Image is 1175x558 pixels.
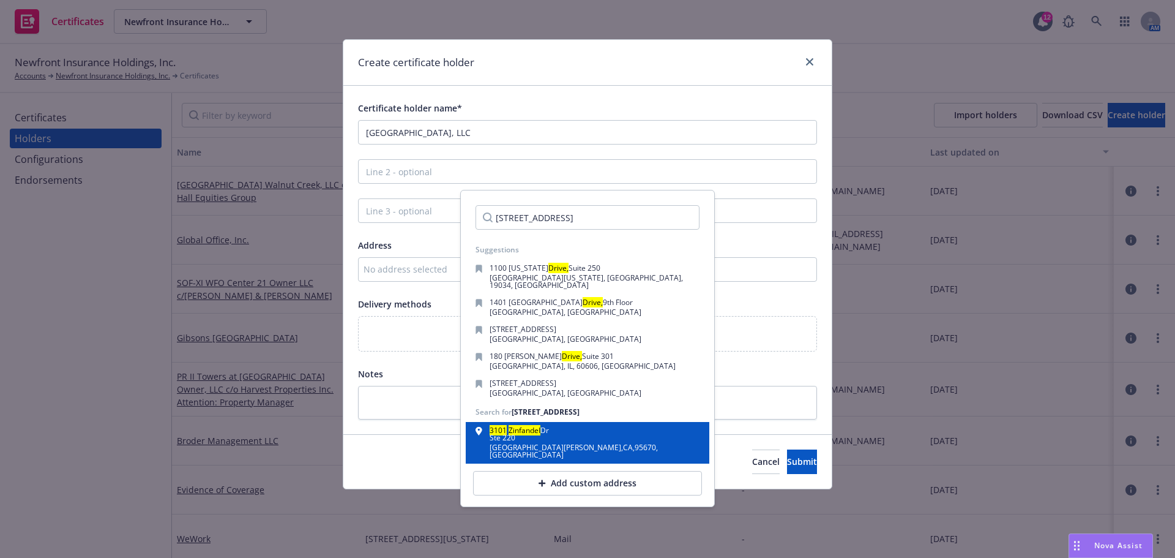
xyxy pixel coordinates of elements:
span: Suite 250 [569,263,600,273]
input: Line 1 [358,120,817,145]
span: [GEOGRAPHIC_DATA], [GEOGRAPHIC_DATA] [490,334,641,344]
button: 3101ZinfandelDrSte 220[GEOGRAPHIC_DATA][PERSON_NAME],CA,95670,[GEOGRAPHIC_DATA] [466,422,709,464]
span: Submit [787,456,817,467]
span: Notes [358,368,383,380]
button: 180 [PERSON_NAME]Drive,Suite 301[GEOGRAPHIC_DATA], IL, 60606, [GEOGRAPHIC_DATA] [466,348,709,375]
span: [GEOGRAPHIC_DATA][US_STATE], [GEOGRAPHIC_DATA], 19034, [GEOGRAPHIC_DATA] [490,273,683,290]
div: [STREET_ADDRESS] [512,407,580,417]
h1: Create certificate holder [358,55,474,70]
span: Delivery methods [358,298,431,310]
span: [GEOGRAPHIC_DATA], [GEOGRAPHIC_DATA] [490,307,641,317]
span: Certificate holder name* [358,102,462,114]
span: [GEOGRAPHIC_DATA], [GEOGRAPHIC_DATA] [490,388,641,398]
input: Line 3 - optional [358,198,817,223]
input: Search [476,205,699,230]
div: [GEOGRAPHIC_DATA][PERSON_NAME] , CA , 95670 , [GEOGRAPHIC_DATA] [490,444,699,459]
button: No address selected [358,257,817,282]
div: No address selected [364,263,799,276]
button: [STREET_ADDRESS][GEOGRAPHIC_DATA], [GEOGRAPHIC_DATA] [466,375,709,402]
a: close [802,55,817,69]
div: Suggestions [476,244,699,255]
span: 180 [PERSON_NAME] [490,351,562,361]
input: Line 2 - optional [358,159,817,184]
span: 1100 [US_STATE] [490,263,548,273]
button: Add custom address [473,471,702,496]
button: [STREET_ADDRESS][GEOGRAPHIC_DATA], [GEOGRAPHIC_DATA] [466,321,709,348]
span: Cancel [752,456,780,467]
button: Submit [787,450,817,474]
div: Add a delivery method [358,316,817,352]
div: Search for [476,407,580,417]
span: [STREET_ADDRESS] [490,378,556,388]
span: 9th Floor [603,297,633,307]
button: Nova Assist [1069,533,1153,558]
mark: 3101 [490,425,507,435]
span: Nova Assist [1094,540,1143,551]
div: Drag to move [1069,534,1084,557]
button: Cancel [752,450,780,474]
div: Ste 220 [490,434,699,442]
mark: Drive, [548,263,569,273]
span: 1401 [GEOGRAPHIC_DATA] [490,297,583,307]
span: Address [358,239,392,251]
span: Suite 301 [582,351,614,361]
button: 1401 [GEOGRAPHIC_DATA]Drive,9th Floor[GEOGRAPHIC_DATA], [GEOGRAPHIC_DATA] [466,294,709,321]
span: [STREET_ADDRESS] [490,324,556,334]
mark: Drive, [562,351,582,361]
span: Dr [540,425,549,435]
mark: Zinfandel [509,425,540,435]
span: [GEOGRAPHIC_DATA], IL, 60606, [GEOGRAPHIC_DATA] [490,361,676,371]
button: 1100 [US_STATE]Drive,Suite 250[GEOGRAPHIC_DATA][US_STATE], [GEOGRAPHIC_DATA], 19034, [GEOGRAPHIC_... [466,260,709,294]
mark: Drive, [583,297,603,307]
